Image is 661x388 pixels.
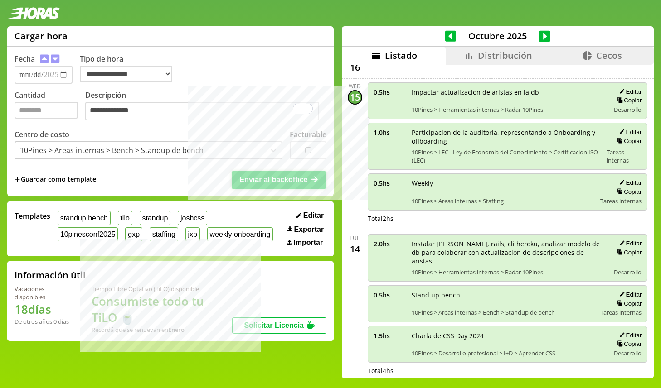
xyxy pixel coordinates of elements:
[412,88,604,96] span: Impactar actualizacion de aristas en la db
[303,211,324,220] span: Editar
[617,179,642,187] button: Editar
[617,128,642,136] button: Editar
[350,234,360,242] div: Tue
[412,128,600,145] span: Participacion de la auditoria, representando a Onboarding y offboarding
[244,321,304,329] span: Solicitar Licencia
[478,49,532,62] span: Distribución
[614,96,642,104] button: Copiar
[614,349,642,357] span: Desarrollo
[15,175,20,185] span: +
[614,105,642,114] span: Desarrollo
[600,308,642,316] span: Tareas internas
[150,227,178,241] button: staffing
[285,225,326,234] button: Exportar
[15,30,68,42] h1: Cargar hora
[456,30,539,42] span: Octubre 2025
[15,175,96,185] span: +Guardar como template
[232,171,326,188] button: Enviar al backoffice
[349,82,361,90] div: Wed
[58,227,118,241] button: 10pinesconf2025
[92,293,233,326] h1: Consumiste todo tu TiLO 🍵
[374,291,405,299] span: 0.5 hs
[614,300,642,307] button: Copiar
[617,240,642,247] button: Editar
[178,211,207,225] button: joshcss
[85,90,326,123] label: Descripción
[614,249,642,256] button: Copiar
[412,268,604,276] span: 10Pines > Herramientas internas > Radar 10Pines
[348,60,362,75] div: 16
[617,331,642,339] button: Editar
[80,54,180,84] label: Tipo de hora
[614,268,642,276] span: Desarrollo
[232,317,326,334] button: Solicitar Licencia
[348,242,362,256] div: 14
[15,90,85,123] label: Cantidad
[294,225,324,234] span: Exportar
[617,88,642,96] button: Editar
[342,65,654,377] div: scrollable content
[412,179,594,187] span: Weekly
[239,176,307,183] span: Enviar al backoffice
[80,66,172,82] select: Tipo de hora
[412,349,604,357] span: 10Pines > Desarrollo profesional > I+D > Aprender CSS
[614,137,642,145] button: Copiar
[607,148,642,164] span: Tareas internas
[85,102,319,121] textarea: To enrich screen reader interactions, please activate Accessibility in Grammarly extension settings
[15,129,69,139] label: Centro de costo
[15,269,86,281] h2: Información útil
[617,291,642,298] button: Editar
[374,128,405,137] span: 1.0 hs
[368,214,648,223] div: Total 2 hs
[374,179,405,187] span: 0.5 hs
[374,331,405,340] span: 1.5 hs
[168,326,185,334] b: Enero
[596,49,622,62] span: Cecos
[348,90,362,105] div: 15
[614,340,642,348] button: Copiar
[600,197,642,205] span: Tareas internas
[125,227,142,241] button: gxp
[290,129,326,139] label: Facturable
[185,227,200,241] button: jxp
[374,88,405,96] span: 0.5 hs
[58,211,111,225] button: standup bench
[412,148,600,164] span: 10Pines > LEC - Ley de Economia del Conocimiento > Certificacion ISO (LEC)
[412,197,594,205] span: 10Pines > Areas internas > Staffing
[368,366,648,375] div: Total 4 hs
[15,317,70,326] div: De otros años: 0 días
[20,145,204,155] div: 10Pines > Areas internas > Bench > Standup de bench
[15,211,50,221] span: Templates
[15,54,35,64] label: Fecha
[7,7,60,19] img: logotipo
[15,285,70,301] div: Vacaciones disponibles
[412,291,594,299] span: Stand up bench
[374,240,405,248] span: 2.0 hs
[294,211,326,220] button: Editar
[92,326,233,334] div: Recordá que se renuevan en
[140,211,171,225] button: standup
[92,285,233,293] div: Tiempo Libre Optativo (TiLO) disponible
[412,308,594,316] span: 10Pines > Areas internas > Bench > Standup de bench
[614,188,642,196] button: Copiar
[15,102,78,119] input: Cantidad
[207,227,273,241] button: weekly onboarding
[385,49,417,62] span: Listado
[118,211,132,225] button: tilo
[15,301,70,317] h1: 18 días
[412,240,604,265] span: Instalar [PERSON_NAME], rails, cli heroku, analizar modelo de db para colaborar con actualizacion...
[412,331,604,340] span: Charla de CSS Day 2024
[293,239,323,247] span: Importar
[412,105,604,114] span: 10Pines > Herramientas internas > Radar 10Pines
